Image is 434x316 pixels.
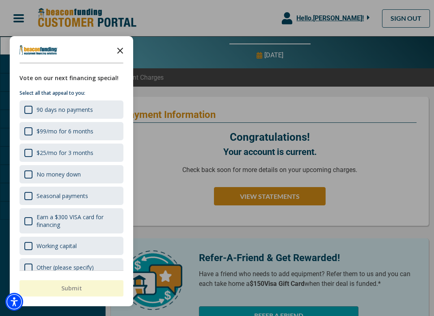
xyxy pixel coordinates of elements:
div: Seasonal payments [37,192,88,200]
p: Select all that appeal to you: [19,89,123,97]
div: $25/mo for 3 months [37,149,93,157]
img: Company logo [19,45,58,55]
div: Accessibility Menu [5,293,23,311]
button: Submit [19,280,123,296]
div: Earn a $300 VISA card for financing [19,208,123,233]
div: Other (please specify) [19,258,123,277]
button: Close the survey [112,42,128,58]
div: $99/mo for 6 months [19,122,123,140]
div: Working capital [37,242,77,250]
div: No money down [19,165,123,183]
div: Survey [10,36,133,306]
div: $25/mo for 3 months [19,144,123,162]
div: 90 days no payments [19,100,123,119]
div: Other (please specify) [37,264,94,271]
div: Working capital [19,237,123,255]
div: Vote on our next financing special! [19,74,123,83]
div: $99/mo for 6 months [37,127,93,135]
div: No money down [37,170,81,178]
div: Earn a $300 VISA card for financing [37,213,119,229]
div: Seasonal payments [19,187,123,205]
div: 90 days no payments [37,106,93,113]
